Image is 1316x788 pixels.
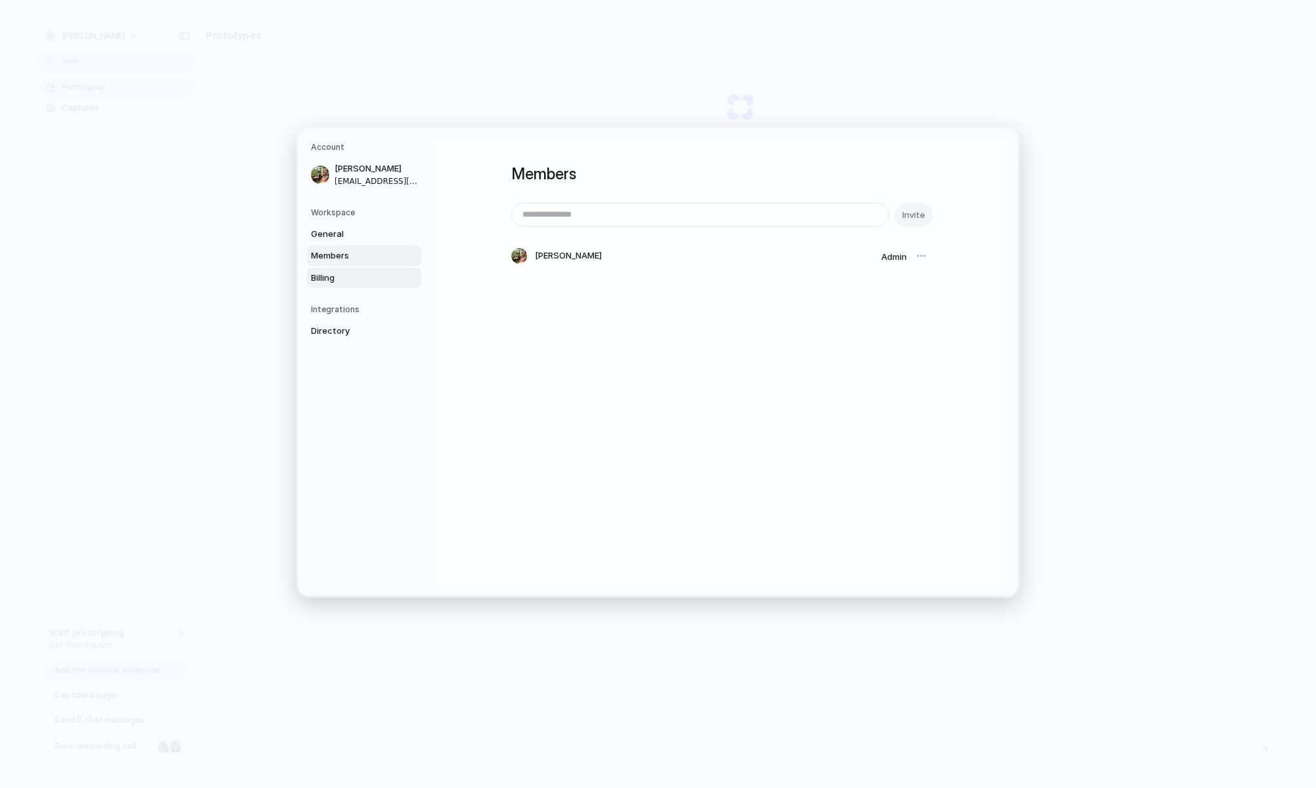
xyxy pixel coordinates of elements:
[311,325,395,338] span: Directory
[311,272,395,285] span: Billing
[307,245,421,266] a: Members
[335,162,418,175] span: [PERSON_NAME]
[307,224,421,245] a: General
[307,268,421,289] a: Billing
[311,249,395,262] span: Members
[881,251,907,262] span: Admin
[535,250,602,263] span: [PERSON_NAME]
[335,175,418,187] span: [EMAIL_ADDRESS][DOMAIN_NAME]
[311,304,421,315] h5: Integrations
[307,158,421,191] a: [PERSON_NAME][EMAIL_ADDRESS][DOMAIN_NAME]
[311,207,421,219] h5: Workspace
[511,162,930,186] h1: Members
[307,321,421,342] a: Directory
[311,228,395,241] span: General
[311,141,421,153] h5: Account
